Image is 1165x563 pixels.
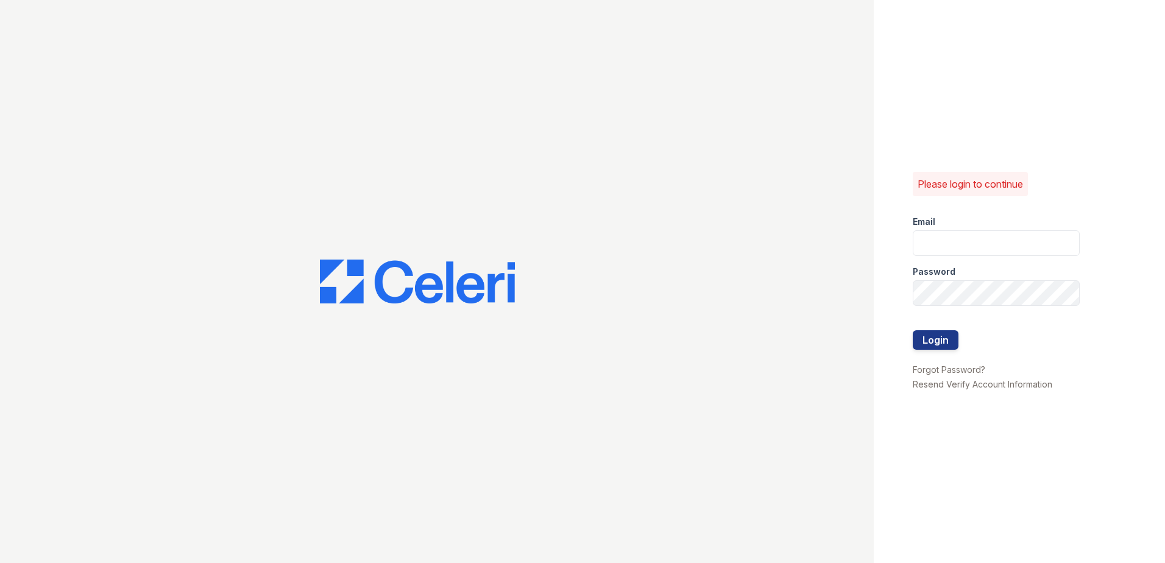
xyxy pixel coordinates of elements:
label: Password [913,266,955,278]
p: Please login to continue [918,177,1023,191]
a: Forgot Password? [913,364,985,375]
a: Resend Verify Account Information [913,379,1052,389]
img: CE_Logo_Blue-a8612792a0a2168367f1c8372b55b34899dd931a85d93a1a3d3e32e68fde9ad4.png [320,260,515,303]
label: Email [913,216,935,228]
button: Login [913,330,958,350]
